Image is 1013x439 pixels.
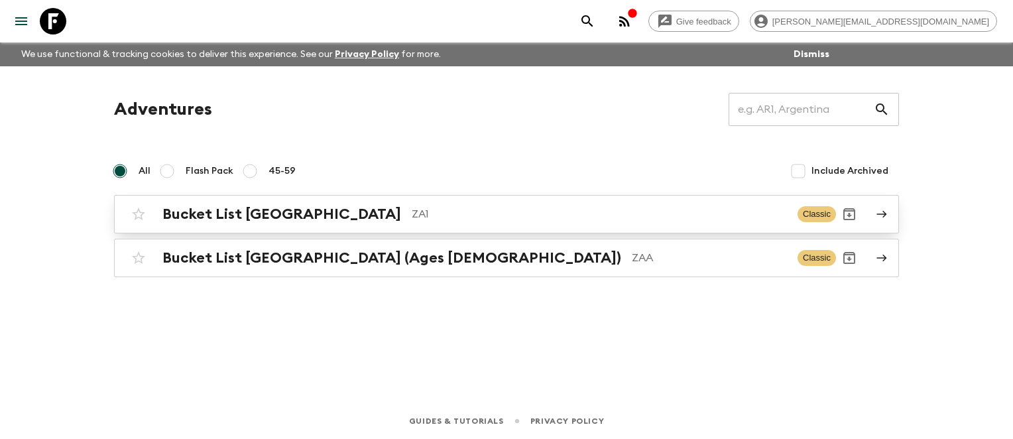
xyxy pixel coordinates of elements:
p: We use functional & tracking cookies to deliver this experience. See our for more. [16,42,446,66]
span: Classic [798,250,836,266]
a: Guides & Tutorials [409,414,504,428]
p: ZAA [632,250,787,266]
input: e.g. AR1, Argentina [729,91,874,128]
button: Dismiss [790,45,833,64]
a: Bucket List [GEOGRAPHIC_DATA] (Ages [DEMOGRAPHIC_DATA])ZAAClassicArchive [114,239,899,277]
button: Archive [836,245,863,271]
div: [PERSON_NAME][EMAIL_ADDRESS][DOMAIN_NAME] [750,11,997,32]
span: Include Archived [811,164,888,178]
span: Give feedback [669,17,739,27]
button: search adventures [574,8,601,34]
a: Give feedback [648,11,739,32]
button: Archive [836,201,863,227]
button: menu [8,8,34,34]
span: [PERSON_NAME][EMAIL_ADDRESS][DOMAIN_NAME] [765,17,996,27]
h1: Adventures [114,96,212,123]
a: Bucket List [GEOGRAPHIC_DATA]ZA1ClassicArchive [114,195,899,233]
a: Privacy Policy [335,50,399,59]
span: 45-59 [268,164,296,178]
span: Flash Pack [186,164,233,178]
span: Classic [798,206,836,222]
a: Privacy Policy [530,414,604,428]
h2: Bucket List [GEOGRAPHIC_DATA] [162,206,401,223]
h2: Bucket List [GEOGRAPHIC_DATA] (Ages [DEMOGRAPHIC_DATA]) [162,249,621,267]
span: All [139,164,150,178]
p: ZA1 [412,206,787,222]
